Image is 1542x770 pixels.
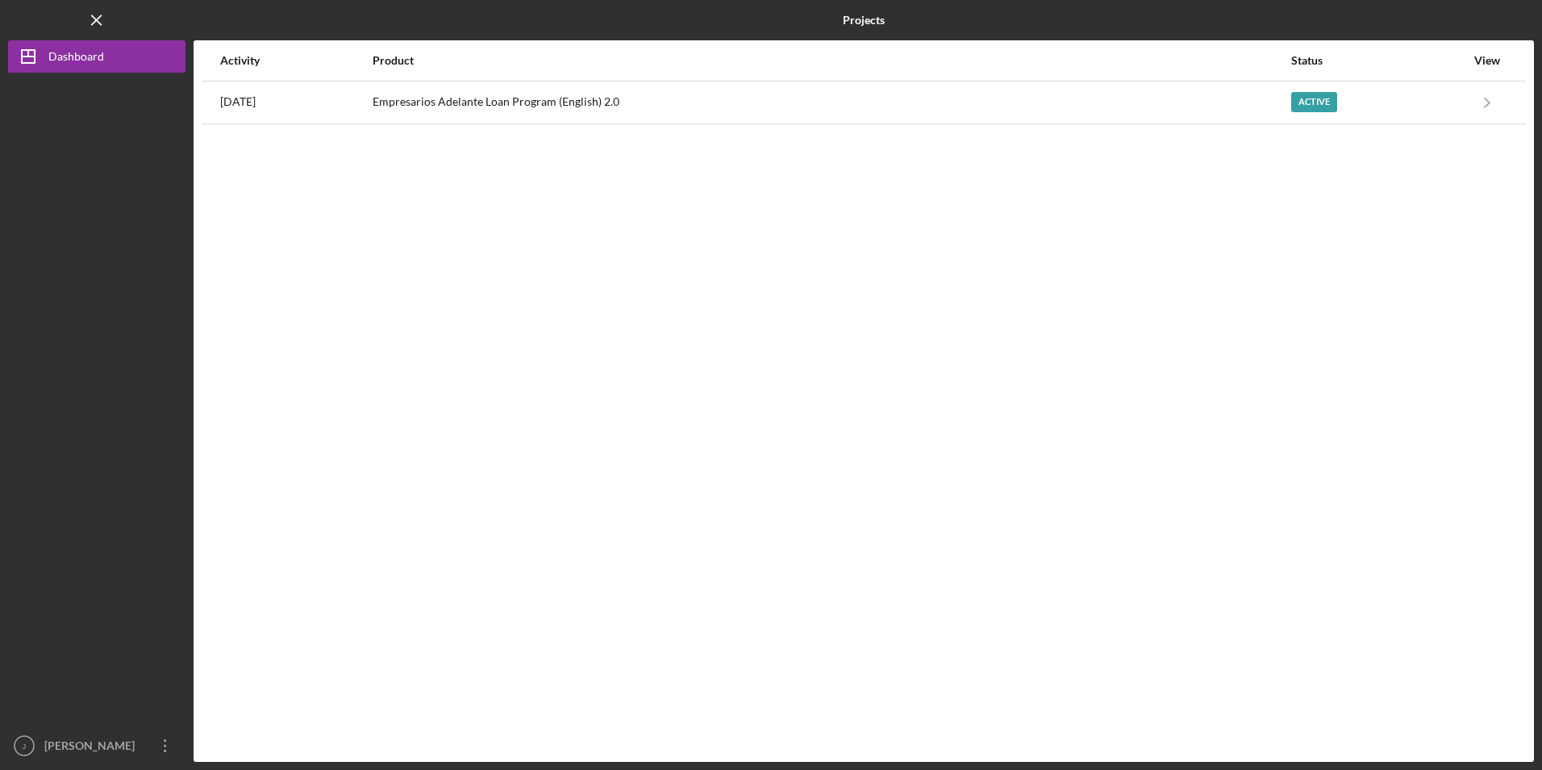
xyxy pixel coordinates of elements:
button: Dashboard [8,40,185,73]
div: Status [1291,54,1465,67]
div: Active [1291,92,1337,112]
div: View [1467,54,1507,67]
div: Product [373,54,1290,67]
div: Activity [220,54,371,67]
div: Dashboard [48,40,104,77]
button: J[PERSON_NAME] Can [8,730,185,762]
div: Empresarios Adelante Loan Program (English) 2.0 [373,82,1290,123]
text: J [23,742,27,751]
b: Projects [843,14,885,27]
time: 2025-06-26 22:54 [220,95,256,108]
